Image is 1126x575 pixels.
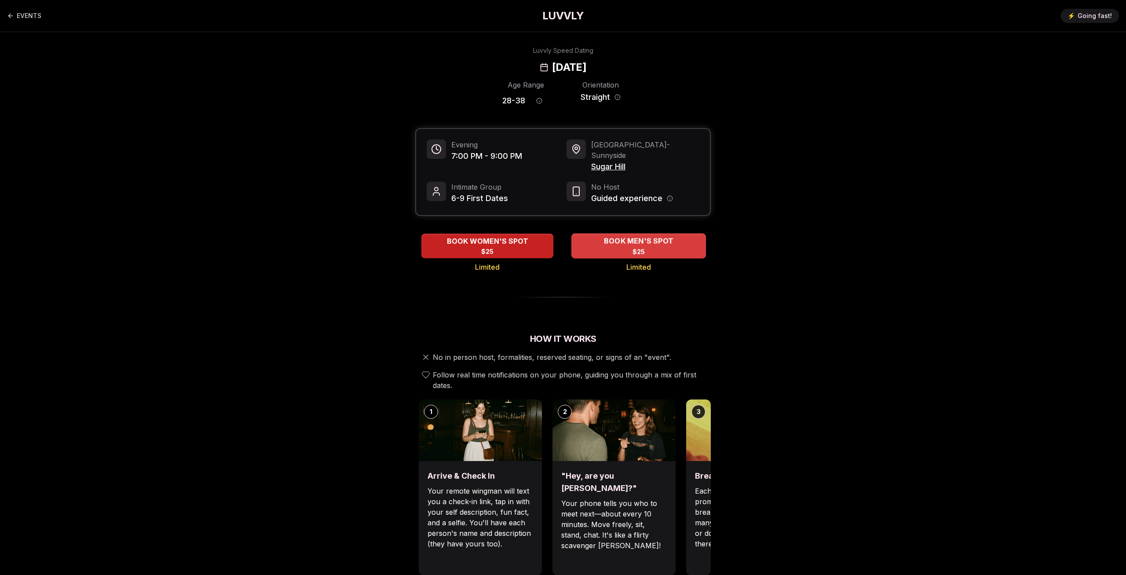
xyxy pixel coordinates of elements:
span: Limited [475,262,500,272]
img: Break the ice with prompts [686,399,809,461]
h2: How It Works [415,333,711,345]
span: Follow real time notifications on your phone, guiding you through a mix of first dates. [433,370,707,391]
span: Limited [626,262,651,272]
div: 3 [691,405,706,419]
span: $25 [632,247,645,256]
a: Back to events [7,7,41,25]
button: Orientation information [614,94,621,100]
div: 1 [424,405,438,419]
button: BOOK MEN'S SPOT - Limited [571,233,706,258]
span: Intimate Group [451,182,508,192]
span: BOOK MEN'S SPOT [602,236,675,246]
h3: "Hey, are you [PERSON_NAME]?" [561,470,667,494]
span: $25 [481,247,494,256]
img: Arrive & Check In [419,399,542,461]
span: BOOK WOMEN'S SPOT [445,236,530,246]
img: "Hey, are you Max?" [552,399,676,461]
h3: Arrive & Check In [428,470,533,482]
div: 2 [558,405,572,419]
button: Age range information [530,91,549,110]
h3: Break the ice with prompts [695,470,801,482]
div: Orientation [577,80,624,90]
span: ⚡️ [1068,11,1075,20]
button: Host information [667,195,673,201]
span: Going fast! [1078,11,1112,20]
span: Straight [581,91,610,103]
span: No in person host, formalities, reserved seating, or signs of an "event". [433,352,671,363]
div: Age Range [502,80,549,90]
span: No Host [591,182,673,192]
span: 28 - 38 [502,95,525,107]
p: Your phone tells you who to meet next—about every 10 minutes. Move freely, sit, stand, chat. It's... [561,498,667,551]
span: [GEOGRAPHIC_DATA] - Sunnyside [591,139,699,161]
span: Sugar Hill [591,161,699,173]
a: LUVVLY [542,9,584,23]
div: Luvvly Speed Dating [533,46,593,55]
span: Guided experience [591,192,662,205]
p: Your remote wingman will text you a check-in link, tap in with your self description, fun fact, a... [428,486,533,549]
span: Evening [451,139,522,150]
h2: [DATE] [552,60,586,74]
span: 7:00 PM - 9:00 PM [451,150,522,162]
span: 6-9 First Dates [451,192,508,205]
p: Each date will have new convo prompts on screen to help break the ice. Cycle through as many as y... [695,486,801,549]
button: BOOK WOMEN'S SPOT - Limited [421,234,553,258]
